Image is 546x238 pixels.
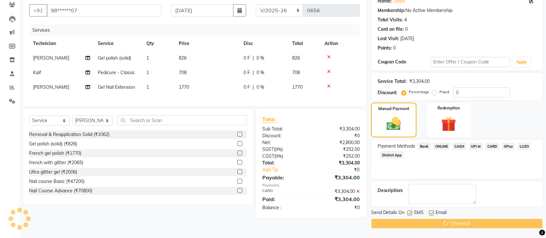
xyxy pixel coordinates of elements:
[321,36,360,51] th: Action
[98,55,131,61] span: Gel polish (solid)
[257,188,311,195] div: CARD
[311,204,364,211] div: ₹0
[244,55,250,62] span: 0 F
[311,160,364,166] div: ₹3,304.00
[438,105,460,111] label: Redemption
[378,59,430,65] div: Coupon Code
[469,142,483,150] span: UPI M
[430,57,510,67] input: Enter Offer / Coupon Code
[292,84,302,90] span: 1770
[401,35,415,42] div: [DATE]
[378,7,406,14] div: Membership:
[29,159,83,166] div: french with glitter (₹2065)
[440,89,449,95] label: Fixed
[262,146,274,152] span: SGST
[253,69,254,76] span: |
[33,55,69,61] span: [PERSON_NAME]
[29,131,109,138] div: Removal & Reapplication Solid (₹1062)
[257,132,311,139] div: Discount:
[257,204,311,211] div: Balance :
[30,24,365,36] div: Services
[257,146,311,153] div: ( )
[146,70,149,75] span: 1
[256,69,264,76] span: 0 %
[240,36,288,51] th: Disc
[311,188,364,195] div: ₹3,304.00
[29,169,77,176] div: Ultra glitter gel (₹2006)
[378,26,404,33] div: Card on file:
[118,115,247,125] input: Search or Scan
[418,142,431,150] span: Bank
[257,195,311,203] div: Paid:
[257,153,311,160] div: ( )
[98,70,135,75] span: Pedicure - Classic
[29,150,81,157] div: French gel polish (₹1770)
[405,26,408,33] div: 0
[288,36,321,51] th: Total
[404,17,407,23] div: 4
[378,143,415,150] span: Payment Methods
[146,84,149,90] span: 1
[29,4,47,17] button: +91
[257,160,311,166] div: Total:
[452,142,466,150] span: CASH
[33,84,69,90] span: [PERSON_NAME]
[311,126,364,132] div: ₹3,304.00
[410,78,430,85] div: ₹3,304.00
[378,17,403,23] div: Total Visits:
[485,142,499,150] span: CARD
[276,153,282,159] span: 9%
[256,84,264,91] span: 0 %
[437,115,461,133] img: _gift.svg
[512,57,531,67] button: Apply
[378,78,407,85] div: Service Total:
[320,166,365,173] div: ₹0
[311,139,364,146] div: ₹2,800.00
[414,209,424,217] span: SMS
[518,142,531,150] span: LUZO
[253,55,254,62] span: |
[378,7,536,14] div: No Active Membership
[29,141,77,147] div: Gel polish (solid) (₹826)
[179,70,187,75] span: 708
[257,139,311,146] div: Net:
[146,55,149,61] span: 1
[262,153,274,159] span: CGST
[98,84,135,90] span: Gel Nail Extension
[382,116,405,132] img: _cash.svg
[393,45,396,51] div: 0
[257,126,311,132] div: Sub Total:
[378,35,399,42] div: Last Visit:
[292,55,300,61] span: 826
[378,187,404,194] div: Description:
[311,153,364,160] div: ₹252.00
[179,84,189,90] span: 1770
[257,174,311,181] div: Payable:
[378,106,409,112] label: Manual Payment
[94,36,142,51] th: Service
[142,36,175,51] th: Qty
[29,187,92,194] div: Nail Course Advance (₹70800)
[29,36,94,51] th: Technician
[29,178,85,185] div: Nail course Basic (₹47200)
[311,132,364,139] div: ₹0
[433,142,450,150] span: ONLINE
[502,142,515,150] span: GPay
[409,89,430,95] label: Percentage
[292,70,300,75] span: 708
[244,69,250,76] span: 0 F
[378,89,398,96] div: Discount:
[311,174,364,181] div: ₹3,304.00
[378,45,392,51] div: Points:
[257,166,320,173] a: Add Tip
[256,55,264,62] span: 0 %
[175,36,240,51] th: Price
[244,84,250,91] span: 0 F
[371,209,405,217] span: Send Details On
[262,116,277,123] span: Total
[311,195,364,203] div: ₹3,304.00
[380,151,404,159] span: District App
[253,84,254,91] span: |
[275,147,281,152] span: 9%
[47,4,161,17] input: Search by Name/Mobile/Email/Code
